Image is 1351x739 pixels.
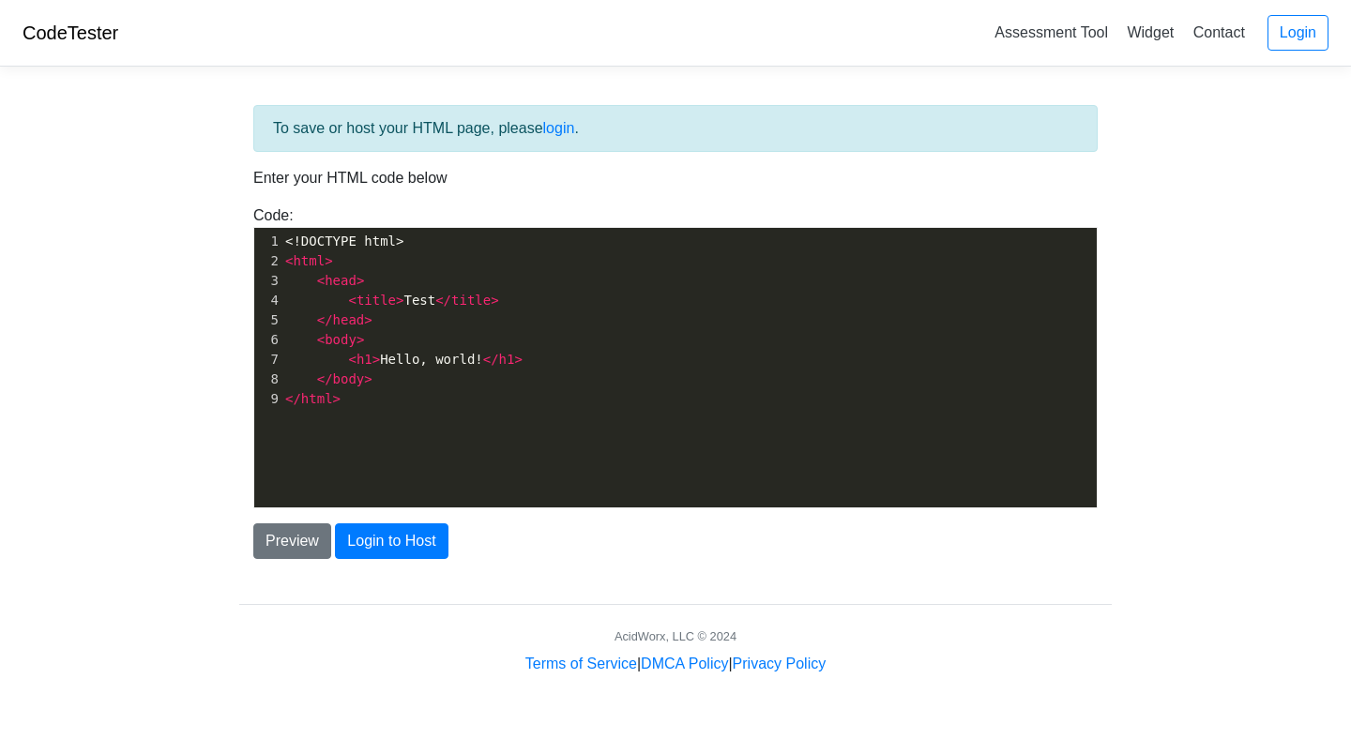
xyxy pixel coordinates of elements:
[364,312,372,327] span: >
[254,350,281,369] div: 7
[325,332,357,347] span: body
[514,352,522,367] span: >
[253,105,1098,152] div: To save or host your HTML page, please .
[293,253,325,268] span: html
[253,523,331,559] button: Preview
[239,204,1112,508] div: Code:
[348,352,356,367] span: <
[615,627,736,645] div: AcidWorx, LLC © 2024
[483,352,499,367] span: </
[451,293,491,308] span: title
[325,273,357,288] span: head
[396,293,403,308] span: >
[317,371,333,386] span: </
[301,391,333,406] span: html
[335,523,448,559] button: Login to Host
[1186,17,1252,48] a: Contact
[23,23,118,43] a: CodeTester
[525,656,637,671] a: Terms of Service
[317,332,325,347] span: <
[285,391,301,406] span: </
[733,656,827,671] a: Privacy Policy
[254,271,281,291] div: 3
[285,293,499,308] span: Test
[333,391,341,406] span: >
[254,251,281,271] div: 2
[325,253,332,268] span: >
[987,17,1116,48] a: Assessment Tool
[285,253,293,268] span: <
[253,167,1098,189] p: Enter your HTML code below
[254,389,281,409] div: 9
[525,653,826,675] div: | |
[357,273,364,288] span: >
[254,291,281,310] div: 4
[348,293,356,308] span: <
[357,352,372,367] span: h1
[641,656,728,671] a: DMCA Policy
[254,330,281,350] div: 6
[333,312,365,327] span: head
[317,273,325,288] span: <
[333,371,365,386] span: body
[357,332,364,347] span: >
[285,352,523,367] span: Hello, world!
[372,352,380,367] span: >
[285,234,403,249] span: <!DOCTYPE html>
[254,369,281,389] div: 8
[254,310,281,330] div: 5
[317,312,333,327] span: </
[357,293,396,308] span: title
[435,293,451,308] span: </
[491,293,498,308] span: >
[543,120,575,136] a: login
[499,352,515,367] span: h1
[364,371,372,386] span: >
[1119,17,1181,48] a: Widget
[254,232,281,251] div: 1
[1268,15,1328,51] a: Login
